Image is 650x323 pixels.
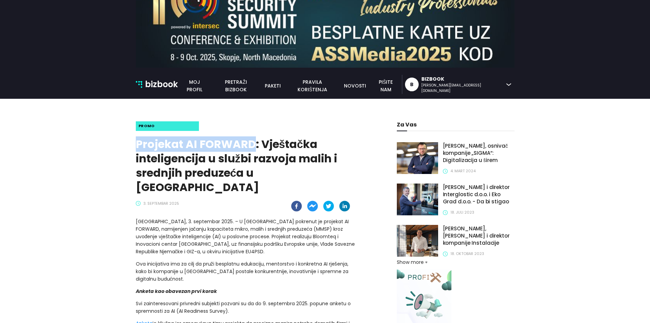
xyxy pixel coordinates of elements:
a: bizbook [136,78,178,91]
span: 3. septembar 2025 [143,201,179,206]
button: facebookmessenger [307,201,318,212]
p: [GEOGRAPHIC_DATA], 3. septembar 2025. – U [GEOGRAPHIC_DATA] pokrenut je projekat AI FORWARD, nami... [136,218,356,255]
a: pretraži bizbook [211,78,261,93]
img: Ivan Renić, vlasnik i direktor kompanije Instalacije Renić: Građevina na našim prostorima ima vel... [397,225,438,257]
a: [PERSON_NAME], osnivač kompanije „SIGMA“: Digitalizacija u širem smislu je potrebnija nego ikada [443,142,515,167]
p: Svi zainteresovani privredni subjekti pozvani su da do 9. septembra 2025. popune anketu o spremno... [136,300,356,315]
button: facebook [291,201,302,212]
h1: za vas [397,121,514,128]
span: clock-circle [443,169,448,174]
h1: Projekat AI FORWARD: Vještačka inteligencija u službi razvoja malih i srednjih preduzeća u [GEOGR... [136,137,356,194]
div: B [410,78,414,91]
span: Show more [397,258,424,266]
button: twitter [323,201,334,212]
a: novosti [340,82,370,90]
a: Moj profil [178,78,211,93]
p: bizbook [145,78,178,91]
h1: [PERSON_NAME] i direktor Interglostic d.o.o. i Eko Grad d.o.o. - Da bi stigao do cilja, moraš doć... [443,184,515,205]
button: Show more» [397,258,431,266]
a: pravila korištenja [285,78,340,93]
a: pišite nam [370,78,402,93]
span: 4. mart 2024 [450,168,476,174]
div: [PERSON_NAME][EMAIL_ADDRESS][DOMAIN_NAME] [421,83,503,94]
span: 18. juli 2023 [450,210,474,215]
span: clock-circle [443,252,448,256]
div: Bizbook [421,76,503,83]
span: 18. oktobar 2023 [450,251,484,257]
span: clock-circle [136,201,141,206]
a: [PERSON_NAME] i direktor Interglostic d.o.o. i Eko Grad d.o.o. - Da bi stigao do cilja, moraš doć... [443,184,515,208]
span: clock-circle [443,210,448,215]
h1: [PERSON_NAME], osnivač kompanije „SIGMA“: Digitalizacija u širem smislu je potrebnija nego ikada [443,142,515,164]
img: bizbook [136,81,143,88]
p: Ova inicijativa ima za cilj da pruži besplatnu edukaciju, mentorstvo i konkretna AI rješenja, kak... [136,260,356,283]
span: » [423,261,430,263]
span: promo [139,123,155,129]
a: [PERSON_NAME], [PERSON_NAME] i direktor kompanije Instalacije Renić: Građevina na našim prostorim... [443,225,515,250]
img: Ragib Spahić, osnivač kompanije „SIGMA“: Digitalizacija u širem smislu je potrebnija nego ikada [397,142,438,174]
strong: Anketa kao obavezan prvi korak [136,288,217,295]
h1: [PERSON_NAME], [PERSON_NAME] i direktor kompanije Instalacije Renić: Građevina na našim prostorim... [443,225,515,247]
button: linkedin [339,201,350,212]
img: Nedžad Turnadžić - vlasnik i direktor Interglostic d.o.o. i Eko Grad d.o.o. - Da bi stigao do cil... [397,184,438,215]
a: paketi [261,82,285,90]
